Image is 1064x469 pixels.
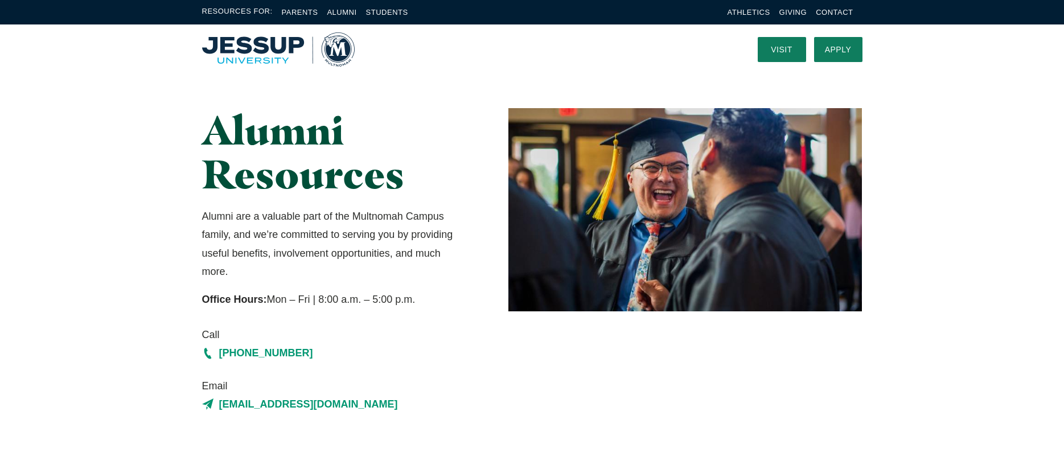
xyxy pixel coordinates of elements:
strong: Office Hours: [202,294,267,305]
a: Visit [758,37,806,62]
a: Giving [779,8,807,17]
p: Mon – Fri | 8:00 a.m. – 5:00 p.m. [202,290,465,308]
a: Contact [816,8,853,17]
img: Two Graduates Laughing [508,108,862,311]
img: Multnomah University Logo [202,32,355,67]
p: Alumni are a valuable part of the Multnomah Campus family, and we’re committed to serving you by ... [202,207,465,281]
a: Athletics [728,8,770,17]
a: Alumni [327,8,356,17]
h1: Alumni Resources [202,108,465,196]
a: Apply [814,37,862,62]
span: Call [202,326,465,344]
a: Parents [282,8,318,17]
a: Home [202,32,355,67]
span: Resources For: [202,6,273,19]
a: Students [366,8,408,17]
a: [PHONE_NUMBER] [202,344,465,362]
span: Email [202,377,465,395]
a: [EMAIL_ADDRESS][DOMAIN_NAME] [202,395,465,413]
